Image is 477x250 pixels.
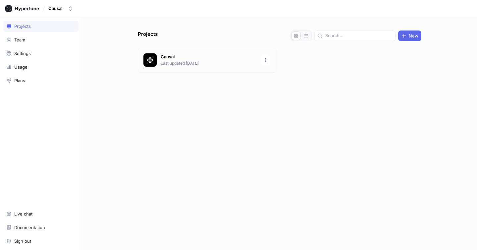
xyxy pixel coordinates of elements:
input: Search... [325,32,393,39]
div: Plans [14,78,25,83]
div: Projects [14,24,31,29]
div: Causal [48,6,62,11]
p: Projects [138,31,158,41]
a: Usage [3,61,79,73]
a: Documentation [3,222,79,233]
a: Team [3,34,79,45]
div: Team [14,37,25,42]
div: Usage [14,64,27,70]
a: Settings [3,48,79,59]
div: Sign out [14,238,31,244]
p: Last updated [DATE] [161,60,257,66]
div: Live chat [14,211,32,217]
div: Documentation [14,225,45,230]
button: New [398,31,421,41]
a: Plans [3,75,79,86]
a: Projects [3,21,79,32]
div: Settings [14,51,31,56]
button: Causal [46,3,76,14]
span: New [409,34,418,38]
p: Causal [161,54,257,60]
